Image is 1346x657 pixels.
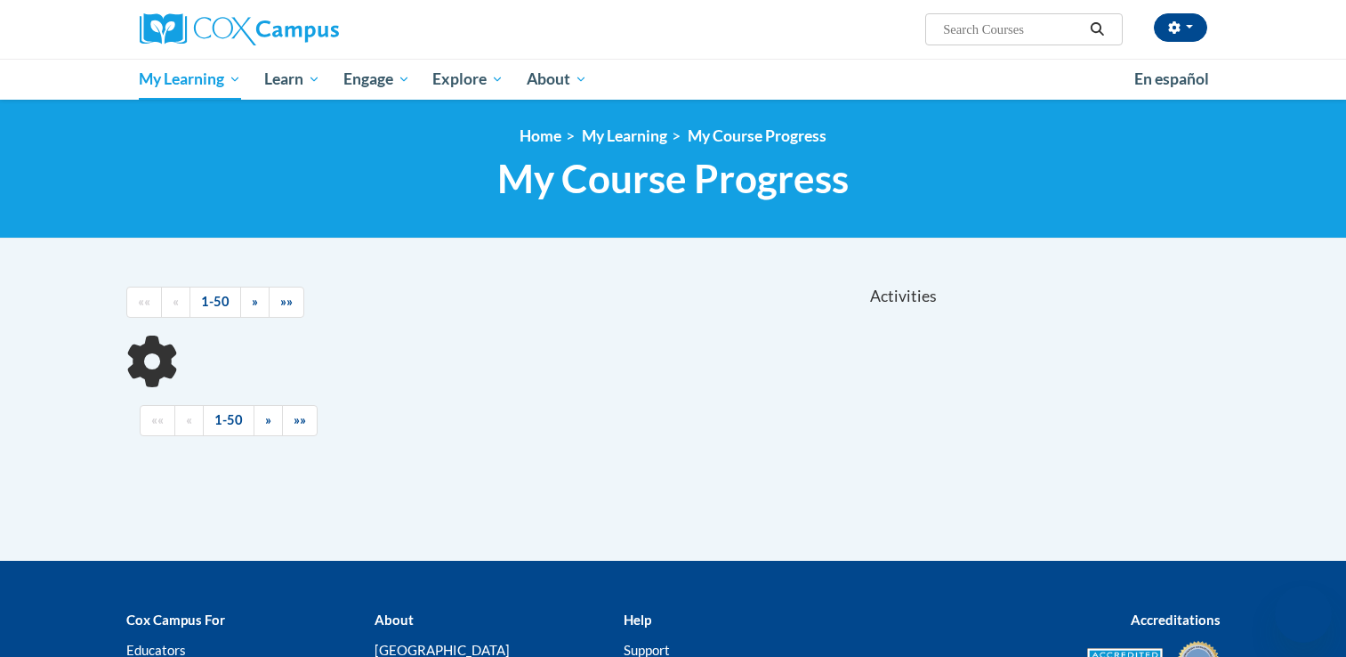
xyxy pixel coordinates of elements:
a: En español [1123,61,1221,98]
span: Learn [264,69,320,90]
span: My Learning [139,69,241,90]
a: Begining [140,405,175,436]
input: Search Courses [941,19,1084,40]
a: Next [240,287,270,318]
span: « [173,294,179,309]
a: About [515,59,599,100]
span: About [527,69,587,90]
b: Accreditations [1131,612,1221,628]
img: Cox Campus [140,13,339,45]
b: Cox Campus For [126,612,225,628]
a: Cox Campus [140,13,478,45]
a: My Course Progress [688,126,826,145]
span: « [186,412,192,427]
a: Previous [174,405,204,436]
b: Help [624,612,651,628]
span: «« [151,412,164,427]
a: Explore [421,59,515,100]
span: My Course Progress [497,155,849,202]
span: En español [1134,69,1209,88]
a: End [282,405,318,436]
a: 1-50 [203,405,254,436]
a: Previous [161,287,190,318]
div: Main menu [113,59,1234,100]
a: Engage [332,59,422,100]
span: » [252,294,258,309]
span: Engage [343,69,410,90]
a: Learn [253,59,332,100]
a: My Learning [582,126,667,145]
span: »» [280,294,293,309]
iframe: Button to launch messaging window [1275,586,1332,643]
span: «« [138,294,150,309]
a: My Learning [128,59,254,100]
b: About [375,612,414,628]
a: Next [254,405,283,436]
span: Explore [432,69,504,90]
a: Begining [126,287,162,318]
button: Account Settings [1154,13,1207,42]
span: »» [294,412,306,427]
a: 1-50 [189,287,241,318]
a: End [269,287,304,318]
span: Activities [870,287,937,306]
span: » [265,412,271,427]
button: Search [1084,19,1110,40]
a: Home [520,126,561,145]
